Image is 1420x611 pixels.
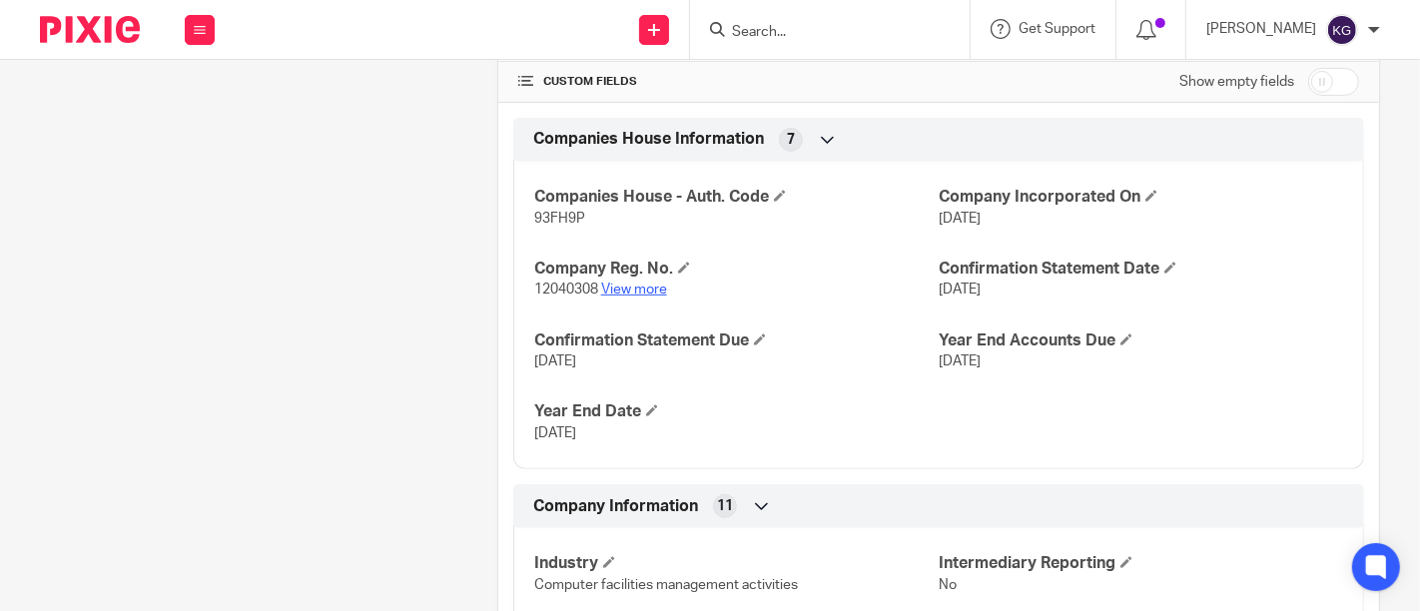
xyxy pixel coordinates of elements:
[601,283,667,297] a: View more
[939,259,1343,280] h4: Confirmation Statement Date
[717,496,733,516] span: 11
[1179,72,1294,92] label: Show empty fields
[534,401,939,422] h4: Year End Date
[533,496,698,517] span: Company Information
[518,74,939,90] h4: CUSTOM FIELDS
[939,187,1343,208] h4: Company Incorporated On
[534,553,939,574] h4: Industry
[1206,19,1316,39] p: [PERSON_NAME]
[534,212,585,226] span: 93FH9P
[533,129,764,150] span: Companies House Information
[939,283,981,297] span: [DATE]
[939,212,981,226] span: [DATE]
[787,130,795,150] span: 7
[939,330,1343,351] h4: Year End Accounts Due
[534,259,939,280] h4: Company Reg. No.
[1019,22,1095,36] span: Get Support
[939,354,981,368] span: [DATE]
[730,24,910,42] input: Search
[534,426,576,440] span: [DATE]
[534,578,798,592] span: Computer facilities management activities
[534,283,598,297] span: 12040308
[534,330,939,351] h4: Confirmation Statement Due
[939,553,1343,574] h4: Intermediary Reporting
[939,578,957,592] span: No
[534,187,939,208] h4: Companies House - Auth. Code
[40,16,140,43] img: Pixie
[534,354,576,368] span: [DATE]
[1326,14,1358,46] img: svg%3E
